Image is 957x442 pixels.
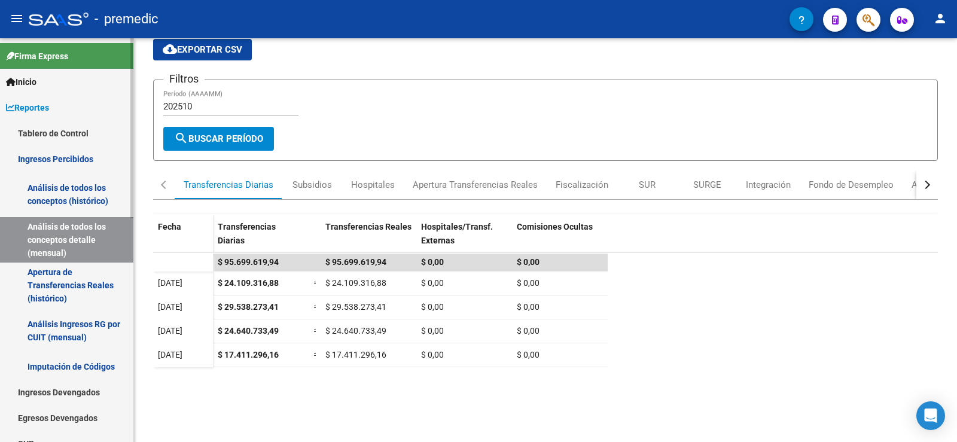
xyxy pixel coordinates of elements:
span: Hospitales/Transf. Externas [421,222,493,245]
div: Apertura Transferencias Reales [413,178,538,191]
span: Exportar CSV [163,44,242,55]
span: Reportes [6,101,49,114]
span: = [313,326,318,336]
mat-icon: menu [10,11,24,26]
span: $ 0,00 [517,326,540,336]
span: Buscar Período [174,133,263,144]
datatable-header-cell: Transferencias Diarias [213,214,309,264]
span: $ 29.538.273,41 [325,302,386,312]
span: $ 17.411.296,16 [325,350,386,359]
span: [DATE] [158,278,182,288]
div: Open Intercom Messenger [916,401,945,430]
span: $ 24.109.316,88 [325,278,386,288]
span: $ 0,00 [517,278,540,288]
mat-icon: person [933,11,947,26]
span: $ 24.640.733,49 [325,326,386,336]
span: $ 95.699.619,94 [325,257,386,267]
span: $ 0,00 [421,257,444,267]
datatable-header-cell: Comisiones Ocultas [512,214,608,264]
span: $ 29.538.273,41 [218,302,279,312]
span: $ 24.640.733,49 [218,326,279,336]
div: Integración [746,178,791,191]
span: Firma Express [6,50,68,63]
span: [DATE] [158,302,182,312]
datatable-header-cell: Hospitales/Transf. Externas [416,214,512,264]
span: Fecha [158,222,181,231]
span: = [313,350,318,359]
div: SURGE [693,178,721,191]
span: $ 0,00 [517,302,540,312]
span: $ 95.699.619,94 [218,257,279,267]
span: $ 0,00 [421,302,444,312]
span: Comisiones Ocultas [517,222,593,231]
span: = [313,278,318,288]
span: $ 0,00 [517,257,540,267]
h3: Filtros [163,71,205,87]
div: Fondo de Desempleo [809,178,894,191]
mat-icon: cloud_download [163,42,177,56]
datatable-header-cell: Transferencias Reales [321,214,416,264]
div: SUR [639,178,656,191]
span: $ 0,00 [517,350,540,359]
button: Buscar Período [163,127,274,151]
span: $ 0,00 [421,278,444,288]
span: [DATE] [158,350,182,359]
mat-icon: search [174,131,188,145]
div: Hospitales [351,178,395,191]
div: Transferencias Diarias [184,178,273,191]
span: - premedic [95,6,159,32]
button: Exportar CSV [153,39,252,60]
span: $ 0,00 [421,350,444,359]
div: Subsidios [292,178,332,191]
span: Transferencias Diarias [218,222,276,245]
span: [DATE] [158,326,182,336]
span: $ 0,00 [421,326,444,336]
div: Fiscalización [556,178,608,191]
datatable-header-cell: Fecha [153,214,213,264]
span: Inicio [6,75,36,89]
span: $ 17.411.296,16 [218,350,279,359]
span: Transferencias Reales [325,222,412,231]
span: $ 24.109.316,88 [218,278,279,288]
span: = [313,302,318,312]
